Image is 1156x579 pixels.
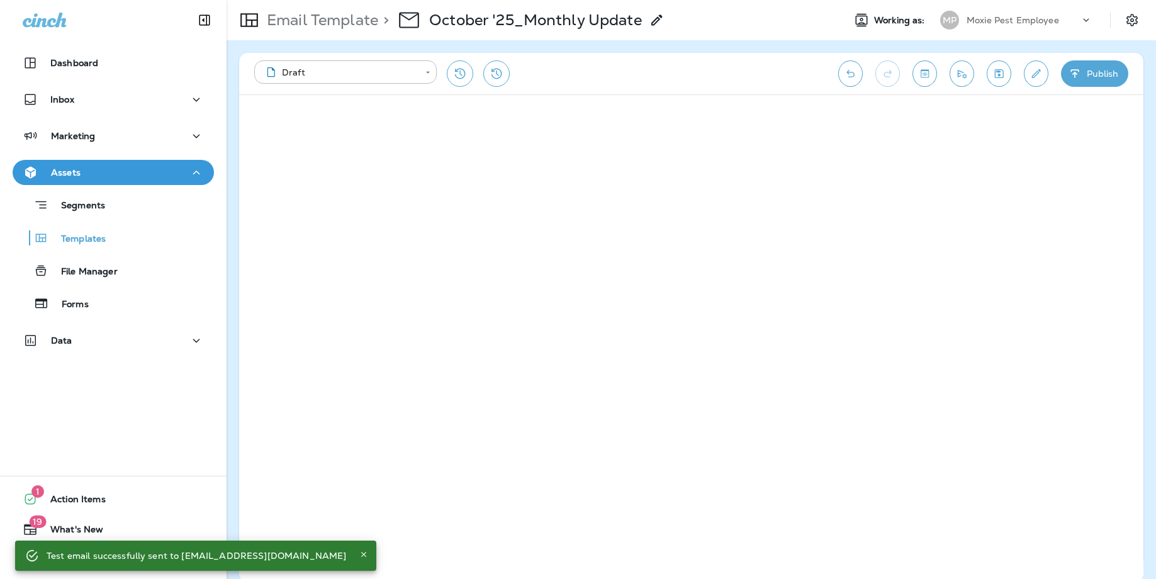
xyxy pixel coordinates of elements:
[38,494,106,509] span: Action Items
[50,58,98,68] p: Dashboard
[1024,60,1048,87] button: Edit details
[13,547,214,572] button: Support
[29,515,46,528] span: 19
[940,11,959,30] div: MP
[378,11,389,30] p: >
[967,15,1059,25] p: Moxie Pest Employee
[13,160,214,185] button: Assets
[13,225,214,251] button: Templates
[48,266,118,278] p: File Manager
[987,60,1011,87] button: Save
[1121,9,1143,31] button: Settings
[262,11,378,30] p: Email Template
[47,544,346,567] div: Test email successfully sent to [EMAIL_ADDRESS][DOMAIN_NAME]
[51,167,81,177] p: Assets
[263,66,417,79] div: Draft
[13,87,214,112] button: Inbox
[187,8,222,33] button: Collapse Sidebar
[50,94,74,104] p: Inbox
[13,517,214,542] button: 19What's New
[483,60,510,87] button: View Changelog
[38,524,103,539] span: What's New
[48,233,106,245] p: Templates
[1061,60,1128,87] button: Publish
[49,299,89,311] p: Forms
[13,290,214,317] button: Forms
[13,486,214,512] button: 1Action Items
[874,15,928,26] span: Working as:
[13,257,214,284] button: File Manager
[31,485,44,498] span: 1
[912,60,937,87] button: Toggle preview
[13,191,214,218] button: Segments
[13,328,214,353] button: Data
[13,123,214,149] button: Marketing
[447,60,473,87] button: Restore from previous version
[838,60,863,87] button: Undo
[51,131,95,141] p: Marketing
[51,335,72,346] p: Data
[13,50,214,76] button: Dashboard
[356,547,371,562] button: Close
[48,200,105,213] p: Segments
[950,60,974,87] button: Send test email
[429,11,642,30] p: October '25_Monthly Update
